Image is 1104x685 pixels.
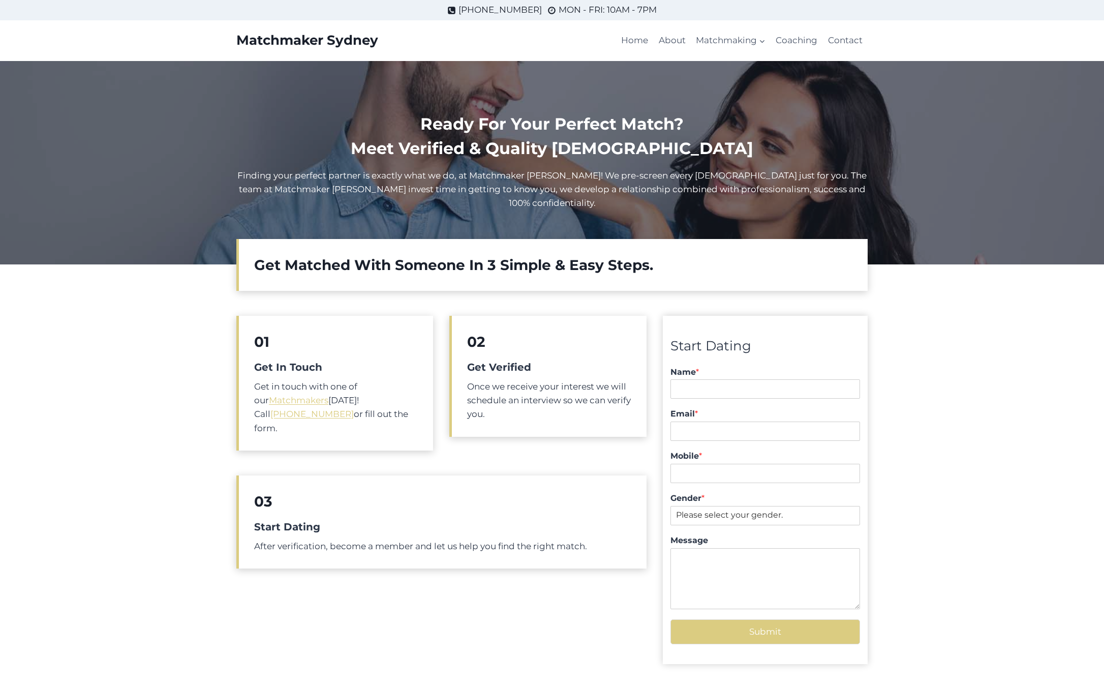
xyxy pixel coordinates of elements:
[670,535,860,546] label: Message
[254,519,631,534] h5: Start Dating
[254,360,418,375] h5: Get In Touch
[269,395,328,405] a: Matchmakers
[670,409,860,420] label: Email
[458,3,542,17] span: [PHONE_NUMBER]
[670,367,860,378] label: Name
[270,409,354,419] a: [PHONE_NUMBER]
[823,28,868,53] a: Contact
[670,493,860,504] label: Gender
[254,491,631,512] h2: 03
[654,28,691,53] a: About
[691,28,771,53] a: Matchmaking
[559,3,657,17] span: MON - FRI: 10AM - 7PM
[616,28,653,53] a: Home
[236,112,868,161] h1: Ready For Your Perfect Match? Meet Verified & Quality [DEMOGRAPHIC_DATA]
[670,464,860,483] input: Mobile
[467,380,631,422] p: Once we receive your interest we will schedule an interview so we can verify you.
[236,169,868,211] p: Finding your perfect partner is exactly what we do, at Matchmaker [PERSON_NAME]! We pre-screen ev...
[236,33,378,48] a: Matchmaker Sydney
[254,254,852,276] h2: Get Matched With Someone In 3 Simple & Easy Steps.​
[616,28,868,53] nav: Primary
[670,619,860,644] button: Submit
[467,331,631,352] h2: 02
[254,331,418,352] h2: 01
[254,380,418,435] p: Get in touch with one of our [DATE]! Call or fill out the form.
[254,540,631,553] p: After verification, become a member and let us help you find the right match.
[696,34,765,47] span: Matchmaking
[670,451,860,462] label: Mobile
[771,28,822,53] a: Coaching
[670,336,860,357] div: Start Dating
[447,3,542,17] a: [PHONE_NUMBER]
[467,360,631,375] h5: Get Verified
